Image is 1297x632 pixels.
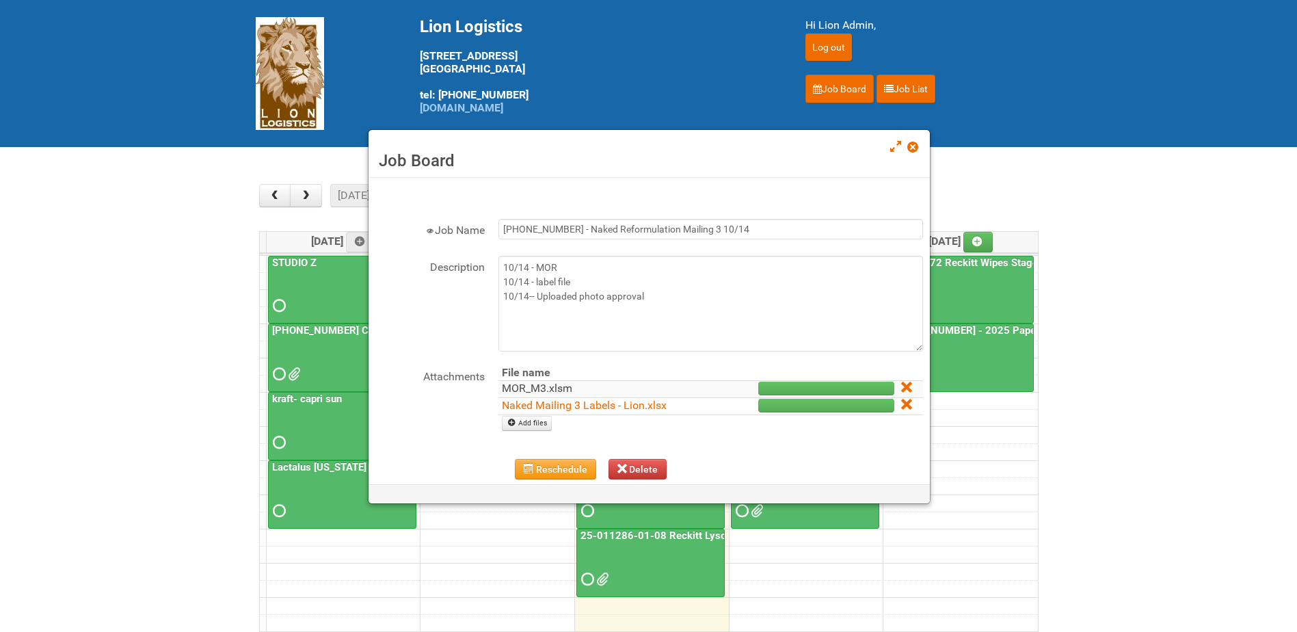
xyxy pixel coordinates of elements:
span: Lion Logistics [420,17,522,36]
span: 25-011286-01-08 Reckitt Lysol Laundry Scented - Lion.xlsx 25-011286-01-08 Reckitt Lysol Laundry S... [596,575,606,584]
textarea: 10/14 - MOR 10/14 - label file 10/14-- Uploaded photo approval [498,256,923,352]
a: MOR_M3.xlsm [502,382,572,395]
th: File name [498,365,703,381]
span: [DATE] [928,235,993,248]
label: Attachments [375,365,485,385]
div: [STREET_ADDRESS] [GEOGRAPHIC_DATA] tel: [PHONE_NUMBER] [420,17,771,114]
span: Requested [736,506,745,516]
span: Requested [273,301,282,311]
h3: Job Board [379,150,920,171]
input: Log out [805,34,852,61]
a: STUDIO Z [269,256,319,269]
a: Naked Mailing 3 Labels - Lion.xlsx [502,399,667,412]
a: kraft- capri sun [269,393,345,405]
label: Job Name [375,219,485,239]
img: Lion Logistics [256,17,324,130]
span: Requested [273,438,282,447]
button: [DATE] [330,184,377,207]
a: Add files [502,416,552,431]
a: [PHONE_NUMBER] CTI PQB [PERSON_NAME] Real US - blinding day [268,324,416,392]
a: [PHONE_NUMBER] CTI PQB [PERSON_NAME] Real US - blinding day [269,324,589,337]
span: Front Label KRAFT batch 2 (02.26.26) - code AZ05 use 2nd.docx Front Label KRAFT batch 2 (02.26.26... [288,369,297,379]
span: Naked Mailing 3 Labels - Lion.xlsx MOR_M3.xlsm [751,506,760,516]
button: Reschedule [515,459,596,479]
a: Add an event [963,232,993,252]
a: Add an event [346,232,376,252]
span: [DATE] [311,235,376,248]
span: Requested [273,369,282,379]
div: Hi Lion Admin, [805,17,1042,34]
span: Requested [273,506,282,516]
a: [PHONE_NUMBER] - 2025 Paper Towel Landscape - Packing Day [885,324,1034,392]
a: STUDIO Z [268,256,416,324]
a: [DOMAIN_NAME] [420,101,503,114]
a: 25-011286-01-08 Reckitt Lysol Laundry Scented [578,529,810,542]
a: Lactalus [US_STATE] [269,461,369,473]
a: Lion Logistics [256,66,324,79]
a: 25-011286-01-08 Reckitt Lysol Laundry Scented [576,529,725,597]
a: Job List [877,75,935,103]
a: 25-048772 Reckitt Wipes Stage 4 - blinding/labeling day [885,256,1034,324]
a: 25-048772 Reckitt Wipes Stage 4 - blinding/labeling day [886,256,1155,269]
a: Job Board [805,75,874,103]
a: kraft- capri sun [268,392,416,460]
label: Description [375,256,485,276]
span: Requested [581,575,591,584]
a: Lactalus [US_STATE] [268,460,416,529]
span: Requested [581,506,591,516]
button: Delete [609,459,667,479]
